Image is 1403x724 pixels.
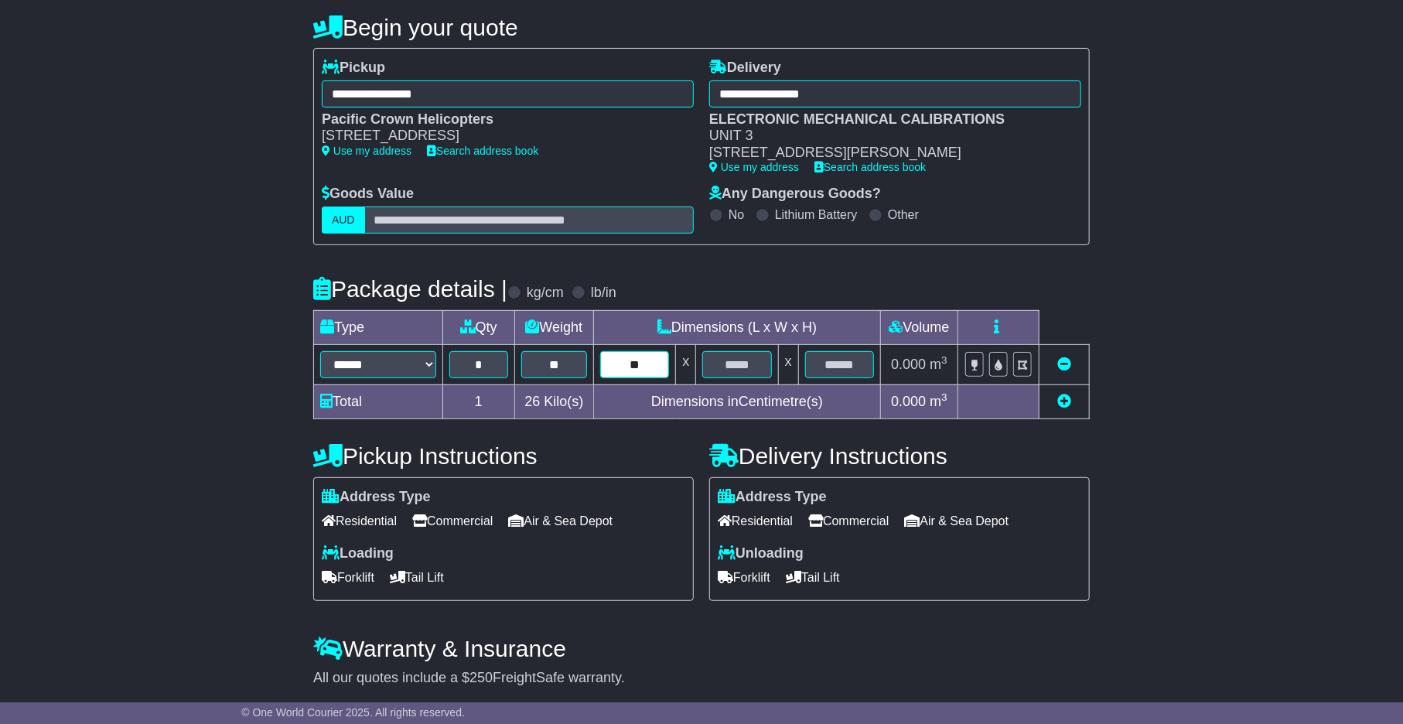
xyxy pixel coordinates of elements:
label: Unloading [718,545,804,562]
a: Remove this item [1057,357,1071,372]
label: Lithium Battery [775,207,858,222]
span: 0.000 [891,357,926,372]
span: Air & Sea Depot [509,509,613,533]
label: AUD [322,207,365,234]
div: UNIT 3 [709,128,1066,145]
td: Kilo(s) [514,384,594,418]
span: Air & Sea Depot [905,509,1009,533]
h4: Delivery Instructions [709,443,1090,469]
div: All our quotes include a $ FreightSafe warranty. [313,670,1090,687]
div: Pacific Crown Helicopters [322,111,678,128]
td: Total [314,384,443,418]
span: 250 [469,670,493,685]
a: Add new item [1057,394,1071,409]
label: Other [888,207,919,222]
div: ELECTRONIC MECHANICAL CALIBRATIONS [709,111,1066,128]
a: Use my address [709,161,799,173]
span: 26 [524,394,540,409]
span: Residential [322,509,397,533]
a: Search address book [814,161,926,173]
td: 1 [443,384,515,418]
label: Address Type [718,489,827,506]
span: m [930,357,947,372]
label: Delivery [709,60,781,77]
span: Forklift [322,565,374,589]
a: Use my address [322,145,411,157]
span: Forklift [718,565,770,589]
h4: Package details | [313,276,507,302]
td: x [676,344,696,384]
span: Residential [718,509,793,533]
h4: Pickup Instructions [313,443,694,469]
span: Tail Lift [786,565,840,589]
label: Any Dangerous Goods? [709,186,881,203]
label: kg/cm [527,285,564,302]
span: © One World Courier 2025. All rights reserved. [241,706,465,719]
sup: 3 [941,354,947,366]
a: Search address book [427,145,538,157]
label: Loading [322,545,394,562]
td: Dimensions (L x W x H) [594,310,881,344]
span: Commercial [808,509,889,533]
td: x [778,344,798,384]
td: Qty [443,310,515,344]
span: Tail Lift [390,565,444,589]
span: Commercial [412,509,493,533]
label: No [729,207,744,222]
span: 0.000 [891,394,926,409]
sup: 3 [941,391,947,403]
div: [STREET_ADDRESS] [322,128,678,145]
td: Type [314,310,443,344]
label: Pickup [322,60,385,77]
label: lb/in [591,285,616,302]
span: m [930,394,947,409]
label: Address Type [322,489,431,506]
td: Weight [514,310,594,344]
h4: Warranty & Insurance [313,636,1090,661]
td: Volume [880,310,958,344]
label: Goods Value [322,186,414,203]
h4: Begin your quote [313,15,1090,40]
td: Dimensions in Centimetre(s) [594,384,881,418]
div: [STREET_ADDRESS][PERSON_NAME] [709,145,1066,162]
